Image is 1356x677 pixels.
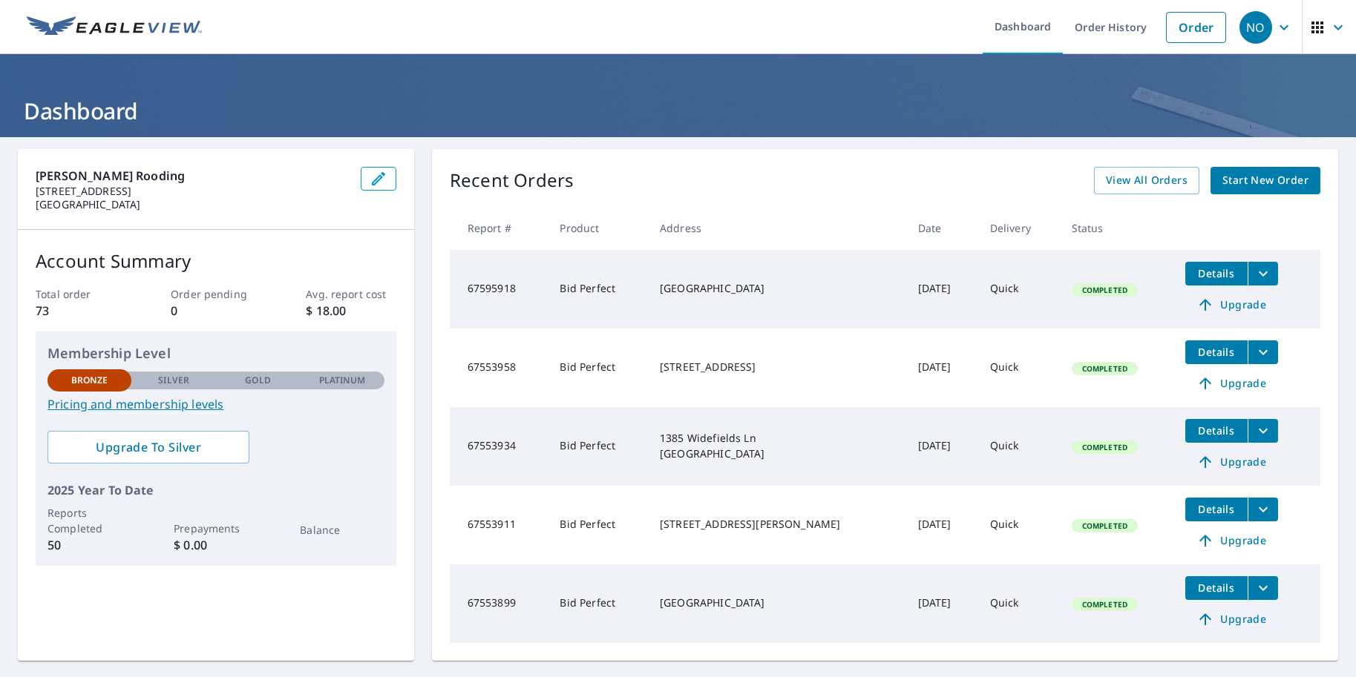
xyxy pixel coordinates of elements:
[1248,262,1278,285] button: filesDropdownBtn-67595918
[36,302,125,320] p: 73
[660,281,894,296] div: [GEOGRAPHIC_DATA]
[306,302,396,320] p: $ 18.00
[450,328,548,407] td: 67553958
[1185,498,1248,521] button: detailsBtn-67553911
[18,96,1338,126] h1: Dashboard
[1166,12,1226,43] a: Order
[660,360,894,374] div: [STREET_ADDRESS]
[1194,296,1269,314] span: Upgrade
[36,198,349,211] p: [GEOGRAPHIC_DATA]
[450,407,548,486] td: 67553934
[48,343,384,363] p: Membership Level
[978,328,1060,407] td: Quick
[450,250,548,328] td: 67595918
[548,206,648,250] th: Product
[1194,266,1239,280] span: Details
[1222,171,1308,190] span: Start New Order
[450,206,548,250] th: Report #
[1185,419,1248,443] button: detailsBtn-67553934
[71,374,108,387] p: Bronze
[978,564,1060,643] td: Quick
[450,486,548,564] td: 67553911
[906,206,978,250] th: Date
[450,167,574,194] p: Recent Orders
[548,250,648,328] td: Bid Perfect
[1185,576,1248,600] button: detailsBtn-67553899
[648,206,906,250] th: Address
[1185,340,1248,364] button: detailsBtn-67553958
[306,286,396,302] p: Avg. report cost
[174,521,258,536] p: Prepayments
[1194,345,1239,359] span: Details
[548,328,648,407] td: Bid Perfect
[1211,167,1320,194] a: Start New Order
[978,486,1060,564] td: Quick
[450,564,548,643] td: 67553899
[1073,363,1136,374] span: Completed
[548,486,648,564] td: Bid Perfect
[660,431,894,460] div: 1385 Widefields Ln [GEOGRAPHIC_DATA]
[660,595,894,610] div: [GEOGRAPHIC_DATA]
[1185,450,1278,474] a: Upgrade
[548,407,648,486] td: Bid Perfect
[36,185,349,198] p: [STREET_ADDRESS]
[36,248,396,274] p: Account Summary
[27,16,202,39] img: EV Logo
[59,439,238,455] span: Upgrade To Silver
[978,206,1060,250] th: Delivery
[1248,498,1278,521] button: filesDropdownBtn-67553911
[906,250,978,328] td: [DATE]
[1185,607,1278,631] a: Upgrade
[548,564,648,643] td: Bid Perfect
[48,481,384,499] p: 2025 Year To Date
[978,407,1060,486] td: Quick
[171,302,261,320] p: 0
[171,286,261,302] p: Order pending
[1194,374,1269,392] span: Upgrade
[1239,11,1272,44] div: NO
[978,250,1060,328] td: Quick
[158,374,189,387] p: Silver
[1194,423,1239,437] span: Details
[1060,206,1173,250] th: Status
[48,431,249,463] a: Upgrade To Silver
[1185,293,1278,317] a: Upgrade
[1106,171,1188,190] span: View All Orders
[1073,599,1136,610] span: Completed
[300,522,384,538] p: Balance
[906,407,978,486] td: [DATE]
[1248,340,1278,364] button: filesDropdownBtn-67553958
[36,286,125,302] p: Total order
[1194,610,1269,628] span: Upgrade
[48,395,384,413] a: Pricing and membership levels
[174,536,258,554] p: $ 0.00
[1185,529,1278,552] a: Upgrade
[1194,453,1269,471] span: Upgrade
[1194,532,1269,549] span: Upgrade
[1094,167,1199,194] a: View All Orders
[319,374,366,387] p: Platinum
[1073,442,1136,452] span: Completed
[1185,371,1278,395] a: Upgrade
[1185,262,1248,285] button: detailsBtn-67595918
[1073,285,1136,295] span: Completed
[906,486,978,564] td: [DATE]
[48,505,131,536] p: Reports Completed
[1194,581,1239,595] span: Details
[906,328,978,407] td: [DATE]
[660,517,894,532] div: [STREET_ADDRESS][PERSON_NAME]
[245,374,270,387] p: Gold
[1073,521,1136,531] span: Completed
[1248,576,1278,600] button: filesDropdownBtn-67553899
[1248,419,1278,443] button: filesDropdownBtn-67553934
[48,536,131,554] p: 50
[1194,502,1239,516] span: Details
[36,167,349,185] p: [PERSON_NAME] Rooding
[906,564,978,643] td: [DATE]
